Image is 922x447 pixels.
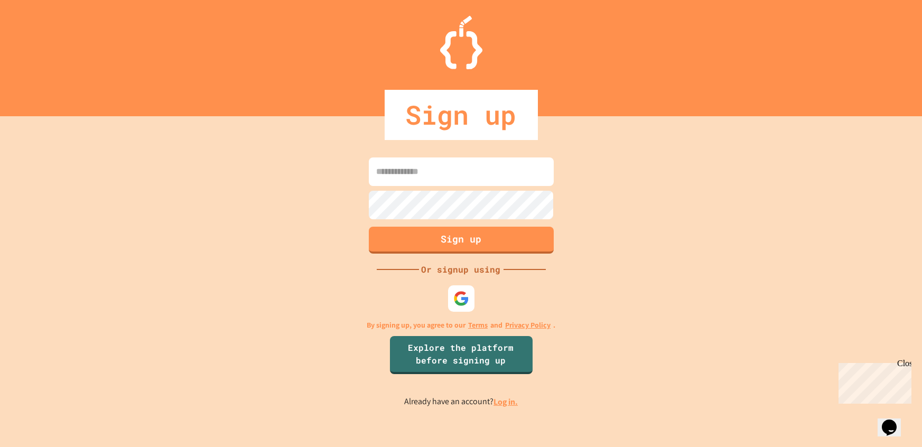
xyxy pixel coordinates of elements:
button: Sign up [369,227,554,254]
p: Already have an account? [404,395,518,408]
div: Sign up [385,90,538,140]
a: Terms [468,320,488,331]
div: Or signup using [419,263,504,276]
div: Chat with us now!Close [4,4,73,67]
a: Log in. [493,396,518,407]
p: By signing up, you agree to our and . [367,320,555,331]
iframe: chat widget [834,359,911,404]
img: Logo.svg [440,16,482,69]
a: Explore the platform before signing up [390,336,533,374]
img: google-icon.svg [453,291,469,306]
iframe: chat widget [878,405,911,436]
a: Privacy Policy [505,320,551,331]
